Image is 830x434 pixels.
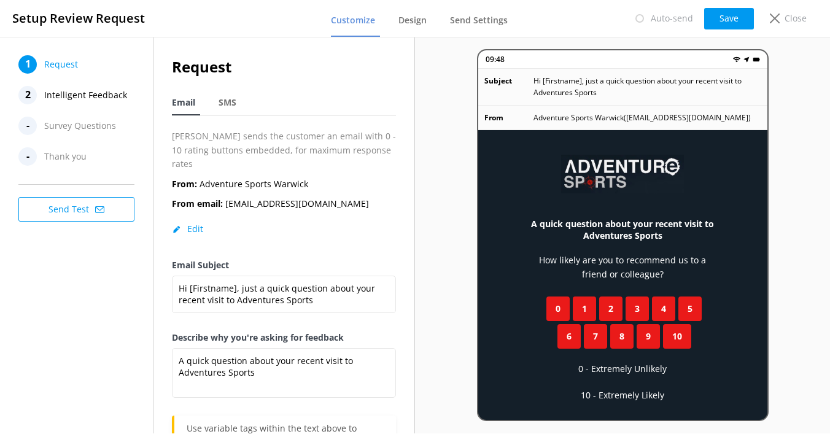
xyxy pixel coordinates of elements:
[561,155,684,194] img: 800-1754374920.jpg
[527,254,718,281] p: How likely are you to recommend us to a friend or colleague?
[44,55,78,74] span: Request
[44,147,87,166] span: Thank you
[172,258,396,272] label: Email Subject
[18,55,37,74] div: 1
[753,56,760,63] img: battery.png
[651,12,693,25] p: Auto-send
[688,302,692,316] span: 5
[172,276,396,313] textarea: Hi [Firstname], just a quick question about your recent visit to Adventures Sports
[172,55,396,79] h2: Request
[18,147,37,166] div: -
[450,14,508,26] span: Send Settings
[619,330,624,343] span: 8
[704,8,754,29] button: Save
[44,117,116,135] span: Survey Questions
[785,12,807,25] p: Close
[219,96,236,109] span: SMS
[581,389,664,402] p: 10 - Extremely Likely
[567,330,572,343] span: 6
[18,197,134,222] button: Send Test
[661,302,666,316] span: 4
[484,75,533,98] p: Subject
[172,96,195,109] span: Email
[646,330,651,343] span: 9
[44,86,127,104] span: Intelligent Feedback
[484,112,533,123] p: From
[18,117,37,135] div: -
[593,330,598,343] span: 7
[331,14,375,26] span: Customize
[12,9,145,28] h3: Setup Review Request
[635,302,640,316] span: 3
[582,302,587,316] span: 1
[172,177,308,191] p: Adventure Sports Warwick
[172,130,396,171] p: [PERSON_NAME] sends the customer an email with 0 - 10 rating buttons embedded, for maximum respon...
[533,112,751,123] p: Adventure Sports Warwick ( [EMAIL_ADDRESS][DOMAIN_NAME] )
[533,75,761,98] p: Hi [Firstname], just a quick question about your recent visit to Adventures Sports
[743,56,750,63] img: near-me.png
[18,86,37,104] div: 2
[172,197,369,211] p: [EMAIL_ADDRESS][DOMAIN_NAME]
[172,198,223,209] b: From email:
[172,178,197,190] b: From:
[172,331,396,344] label: Describe why you're asking for feedback
[172,348,396,398] textarea: A quick question about your recent visit to Adventures Sports
[672,330,682,343] span: 10
[733,56,740,63] img: wifi.png
[398,14,427,26] span: Design
[486,53,505,65] p: 09:48
[172,223,203,235] button: Edit
[578,362,667,376] p: 0 - Extremely Unlikely
[527,218,718,241] h3: A quick question about your recent visit to Adventures Sports
[556,302,560,316] span: 0
[608,302,613,316] span: 2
